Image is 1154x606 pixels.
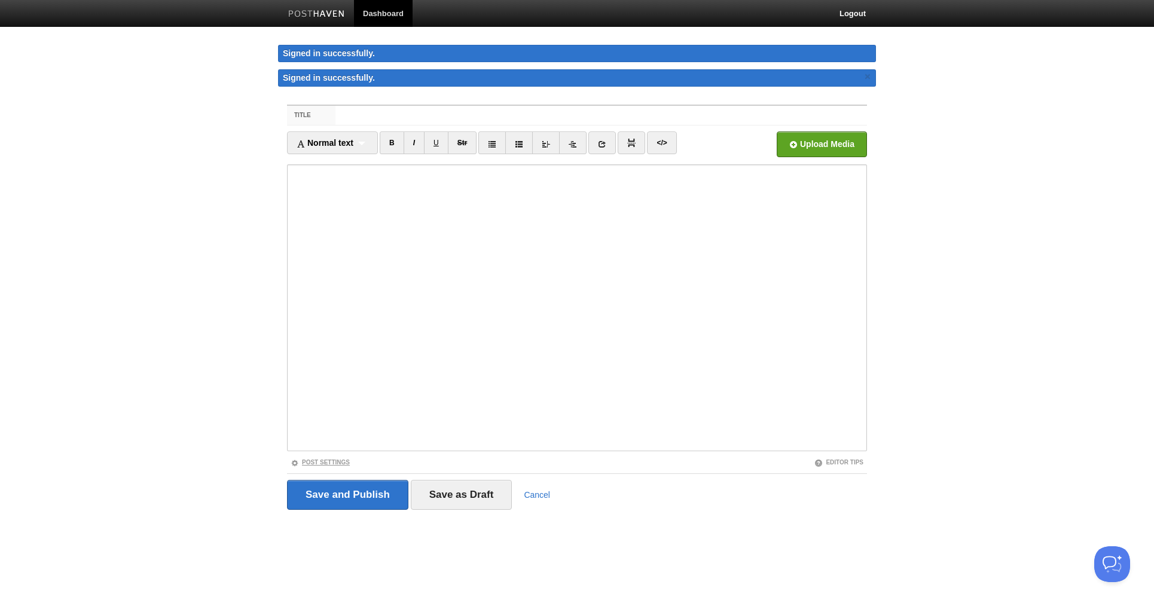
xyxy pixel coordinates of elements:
[524,490,550,500] a: Cancel
[287,480,408,510] input: Save and Publish
[627,139,636,147] img: pagebreak-icon.png
[647,131,676,154] a: </>
[380,131,404,154] a: B
[283,73,375,82] span: Signed in successfully.
[297,138,353,148] span: Normal text
[287,106,335,125] label: Title
[448,131,477,154] a: Str
[411,480,512,510] input: Save as Draft
[814,459,863,466] a: Editor Tips
[288,10,345,19] img: Posthaven-bar
[404,131,425,154] a: I
[457,139,468,147] del: Str
[291,459,350,466] a: Post Settings
[862,69,873,84] a: ×
[1094,546,1130,582] iframe: Help Scout Beacon - Open
[278,45,876,62] div: Signed in successfully.
[424,131,448,154] a: U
